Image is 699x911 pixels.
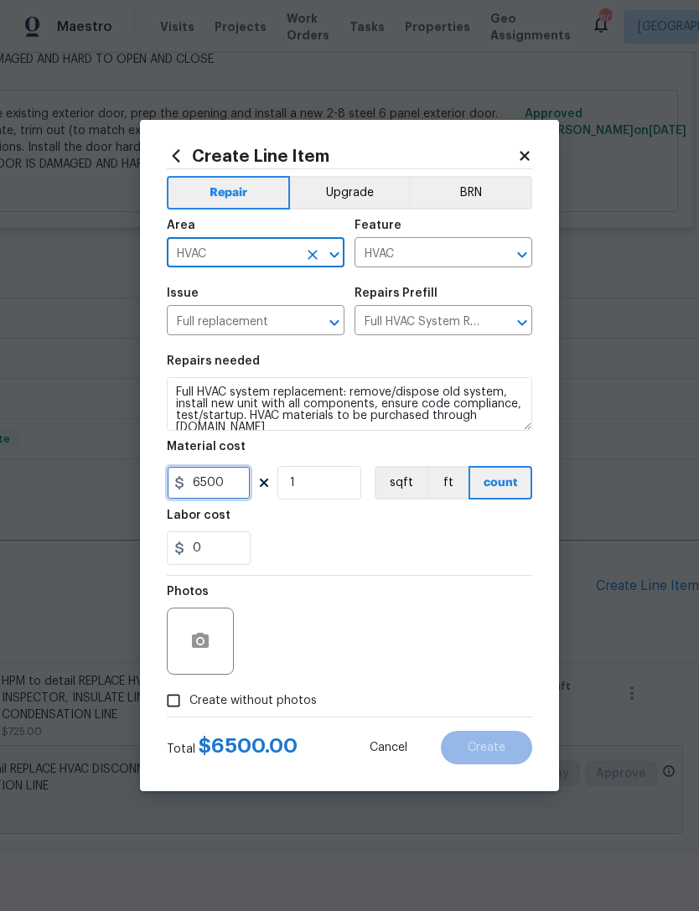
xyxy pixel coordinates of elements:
[441,731,532,764] button: Create
[167,738,298,758] div: Total
[167,510,230,521] h5: Labor cost
[167,176,290,210] button: Repair
[199,736,298,756] span: $ 6500.00
[301,243,324,267] button: Clear
[510,243,534,267] button: Open
[370,742,407,754] span: Cancel
[323,243,346,267] button: Open
[355,287,438,299] h5: Repairs Prefill
[167,377,532,431] textarea: Full HVAC system replacement: remove/dispose old system, install new unit with all components, en...
[167,441,246,453] h5: Material cost
[469,466,532,499] button: count
[409,176,532,210] button: BRN
[468,742,505,754] span: Create
[510,311,534,334] button: Open
[167,586,209,598] h5: Photos
[167,220,195,231] h5: Area
[167,355,260,367] h5: Repairs needed
[375,466,427,499] button: sqft
[167,287,199,299] h5: Issue
[323,311,346,334] button: Open
[343,731,434,764] button: Cancel
[189,692,317,710] span: Create without photos
[167,147,517,165] h2: Create Line Item
[427,466,469,499] button: ft
[290,176,410,210] button: Upgrade
[355,220,401,231] h5: Feature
